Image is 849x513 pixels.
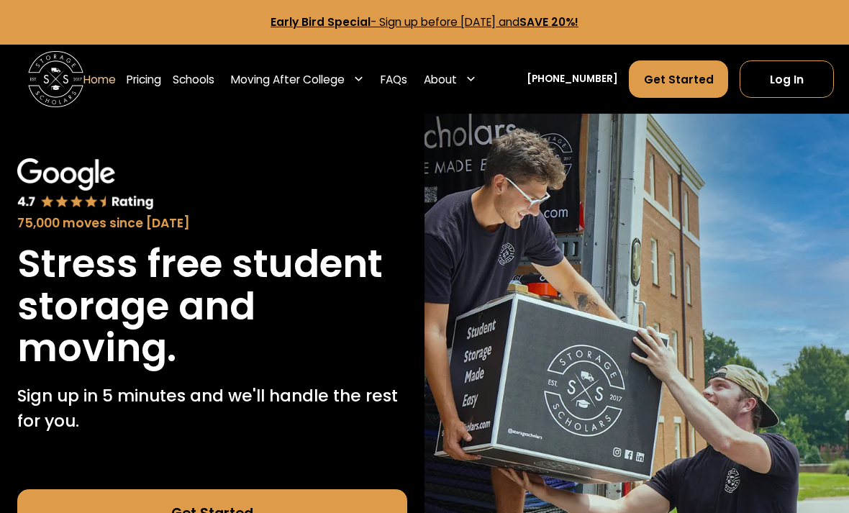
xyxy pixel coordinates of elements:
[419,60,482,99] div: About
[17,243,407,369] h1: Stress free student storage and moving.
[271,14,578,29] a: Early Bird Special- Sign up before [DATE] andSAVE 20%!
[225,60,369,99] div: Moving After College
[271,14,371,29] strong: Early Bird Special
[629,60,728,98] a: Get Started
[17,158,153,210] img: Google 4.7 star rating
[17,383,407,434] p: Sign up in 5 minutes and we'll handle the rest for you.
[28,51,83,106] img: Storage Scholars main logo
[527,72,618,86] a: [PHONE_NUMBER]
[519,14,578,29] strong: SAVE 20%!
[17,214,407,232] div: 75,000 moves since [DATE]
[381,60,407,99] a: FAQs
[127,60,161,99] a: Pricing
[231,71,345,88] div: Moving After College
[28,51,83,106] a: home
[740,60,834,98] a: Log In
[424,71,457,88] div: About
[173,60,214,99] a: Schools
[83,60,116,99] a: Home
